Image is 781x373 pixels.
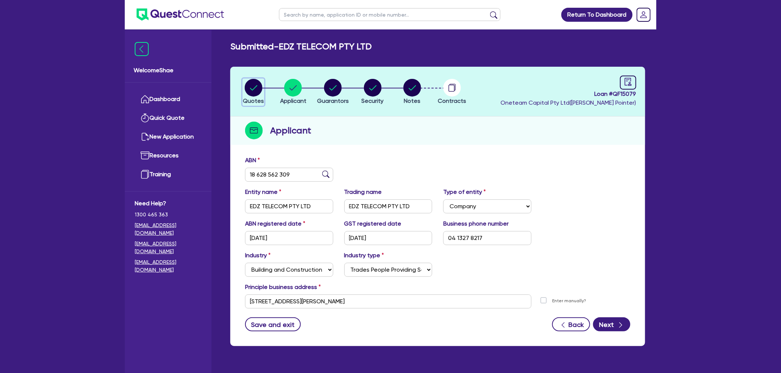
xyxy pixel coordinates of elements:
[135,258,202,274] a: [EMAIL_ADDRESS][DOMAIN_NAME]
[317,79,349,106] button: Guarantors
[593,317,630,331] button: Next
[245,122,263,139] img: step-icon
[242,79,264,106] button: Quotes
[141,132,149,141] img: new-application
[135,146,202,165] a: Resources
[135,90,202,109] a: Dashboard
[362,97,384,104] span: Security
[135,165,202,184] a: Training
[438,97,466,104] span: Contracts
[245,188,281,196] label: Entity name
[137,8,224,21] img: quest-connect-logo-blue
[500,90,636,98] span: Loan # QF15079
[245,251,271,260] label: Industry
[230,41,372,52] h2: Submitted - EDZ TELECOM PTY LTD
[279,8,500,21] input: Search by name, application ID or mobile number...
[624,78,632,86] span: audit
[344,219,402,228] label: GST registered date
[135,222,202,237] a: [EMAIL_ADDRESS][DOMAIN_NAME]
[243,97,264,104] span: Quotes
[344,188,382,196] label: Trading name
[361,79,384,106] button: Security
[322,171,330,178] img: abn-lookup icon
[500,99,636,106] span: Oneteam Capital Pty Ltd ( [PERSON_NAME] Pointer )
[634,5,653,24] a: Dropdown toggle
[135,240,202,255] a: [EMAIL_ADDRESS][DOMAIN_NAME]
[280,97,306,104] span: Applicant
[344,251,384,260] label: Industry type
[561,8,633,22] a: Return To Dashboard
[552,317,590,331] button: Back
[135,211,202,219] span: 1300 465 363
[553,297,586,304] label: Enter manually?
[245,219,305,228] label: ABN registered date
[141,170,149,179] img: training
[270,124,311,137] h2: Applicant
[135,128,202,146] a: New Application
[280,79,307,106] button: Applicant
[245,317,301,331] button: Save and exit
[404,97,421,104] span: Notes
[620,76,636,90] a: audit
[317,97,349,104] span: Guarantors
[135,109,202,128] a: Quick Quote
[344,231,433,245] input: DD / MM / YYYY
[245,156,260,165] label: ABN
[135,199,202,208] span: Need Help?
[437,79,467,106] button: Contracts
[245,283,321,292] label: Principle business address
[141,114,149,122] img: quick-quote
[135,42,149,56] img: icon-menu-close
[443,188,486,196] label: Type of entity
[141,151,149,160] img: resources
[403,79,422,106] button: Notes
[245,231,333,245] input: DD / MM / YYYY
[134,66,203,75] span: Welcome Shae
[443,219,509,228] label: Business phone number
